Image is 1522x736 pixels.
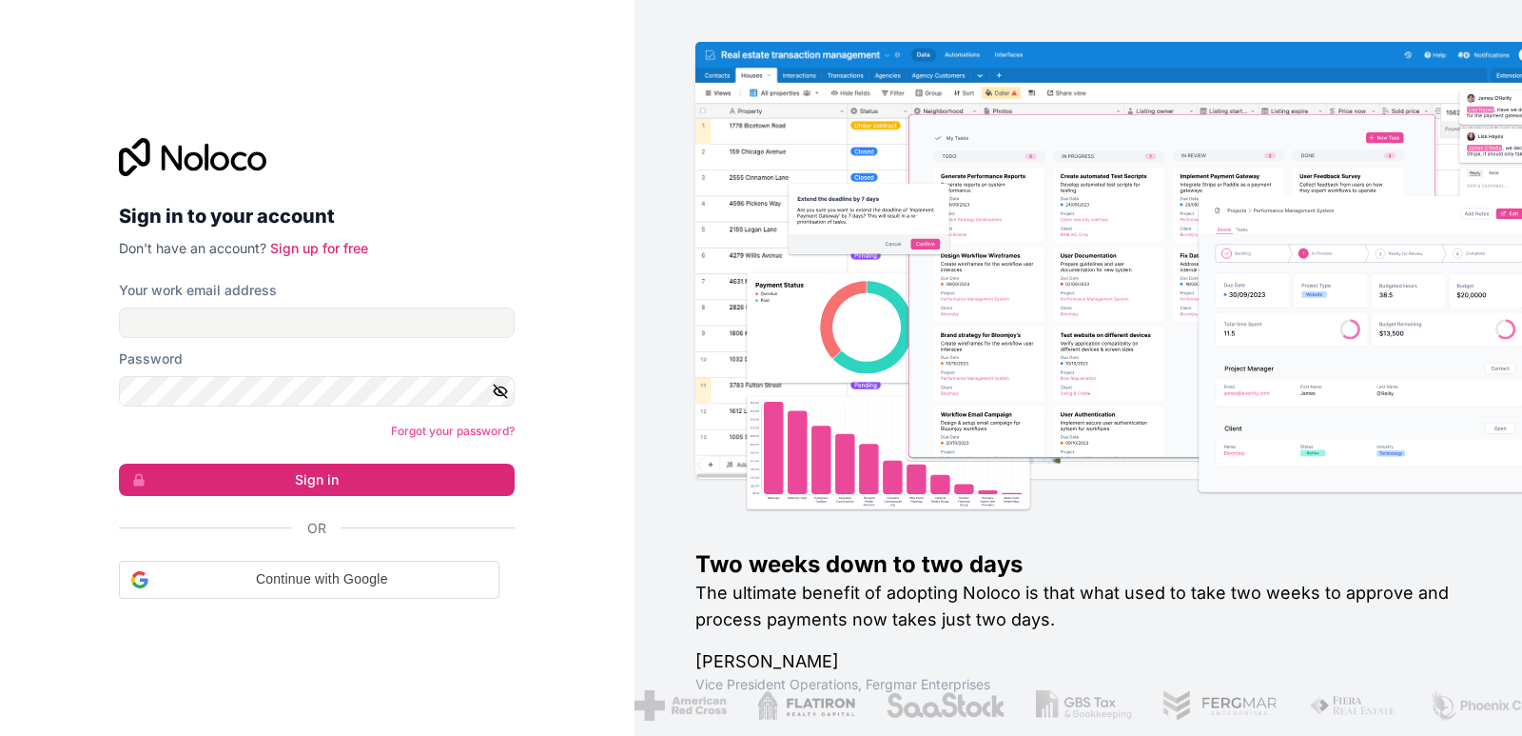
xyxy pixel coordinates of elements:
input: Email address [119,308,515,338]
img: /assets/american-red-cross-BAupjrZR.png [573,690,665,721]
img: /assets/fergmar-CudnrXN5.png [1102,690,1218,721]
img: /assets/saastock-C6Zbiodz.png [825,690,945,721]
div: Continue with Google [119,561,499,599]
button: Sign in [119,464,515,496]
img: /assets/phoenix-BREaitsQ.png [1367,690,1470,721]
span: Or [307,519,326,538]
a: Sign up for free [270,240,368,256]
img: /assets/fiera-fwj2N5v4.png [1247,690,1337,721]
img: /assets/gbstax-C-GtDUiK.png [974,690,1071,721]
h2: Sign in to your account [119,199,515,233]
span: Don't have an account? [119,240,266,256]
h1: Vice President Operations , Fergmar Enterprises [695,675,1461,694]
label: Your work email address [119,281,277,300]
a: Forgot your password? [391,424,515,438]
input: Password [119,376,515,407]
h2: The ultimate benefit of adopting Noloco is that what used to take two weeks to approve and proces... [695,580,1461,633]
h1: [PERSON_NAME] [695,648,1461,675]
label: Password [119,349,183,368]
h1: Two weeks down to two days [695,549,1461,580]
img: /assets/flatiron-C8eUkumj.png [695,690,794,721]
span: Continue with Google [156,569,487,589]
